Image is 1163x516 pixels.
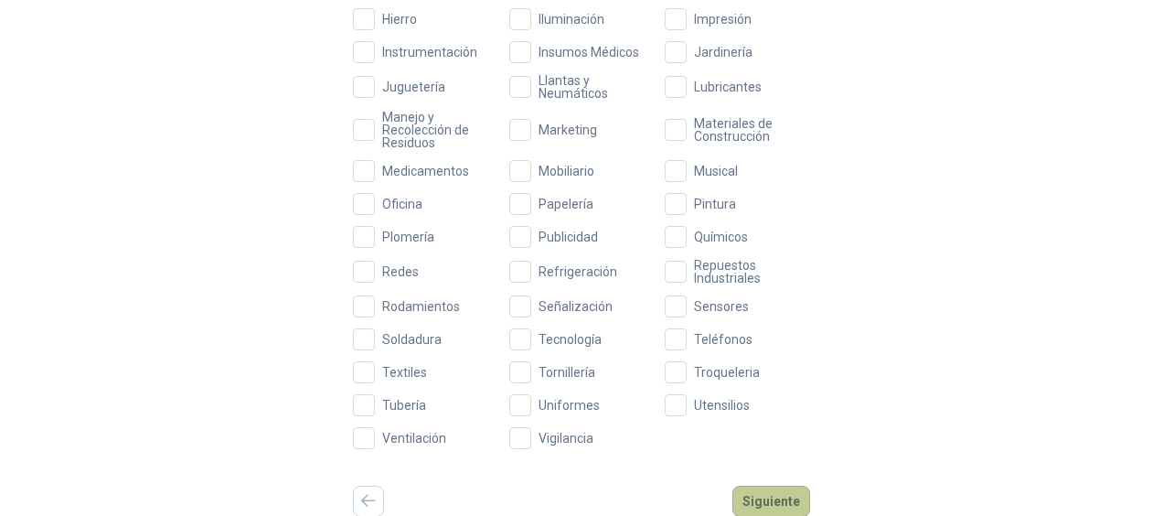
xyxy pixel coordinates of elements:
span: Redes [375,265,426,278]
span: Tecnología [531,333,609,346]
span: Publicidad [531,231,605,243]
span: Textiles [375,366,434,379]
span: Soldadura [375,333,449,346]
span: Marketing [531,124,604,136]
span: Llantas y Neumáticos [531,74,655,100]
span: Sensores [687,300,756,313]
span: Medicamentos [375,165,476,177]
span: Musical [687,165,745,177]
span: Impresión [687,13,759,26]
span: Tornillería [531,366,603,379]
span: Troqueleria [687,366,767,379]
span: Juguetería [375,81,453,93]
span: Utensilios [687,399,757,412]
span: Lubricantes [687,81,769,93]
span: Químicos [687,231,755,243]
span: Teléfonos [687,333,760,346]
span: Vigilancia [531,432,601,445]
span: Mobiliario [531,165,602,177]
span: Materiales de Construcción [687,117,810,143]
span: Papelería [531,198,601,210]
span: Plomería [375,231,442,243]
span: Pintura [687,198,743,210]
span: Manejo y Recolección de Residuos [375,111,498,149]
span: Refrigeración [531,265,624,278]
span: Oficina [375,198,430,210]
span: Jardinería [687,46,760,59]
span: Instrumentación [375,46,485,59]
span: Ventilación [375,432,453,445]
span: Iluminación [531,13,612,26]
span: Hierro [375,13,424,26]
span: Tubería [375,399,433,412]
span: Señalización [531,300,620,313]
span: Rodamientos [375,300,467,313]
span: Uniformes [531,399,607,412]
span: Repuestos Industriales [687,259,810,285]
span: Insumos Médicos [531,46,646,59]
